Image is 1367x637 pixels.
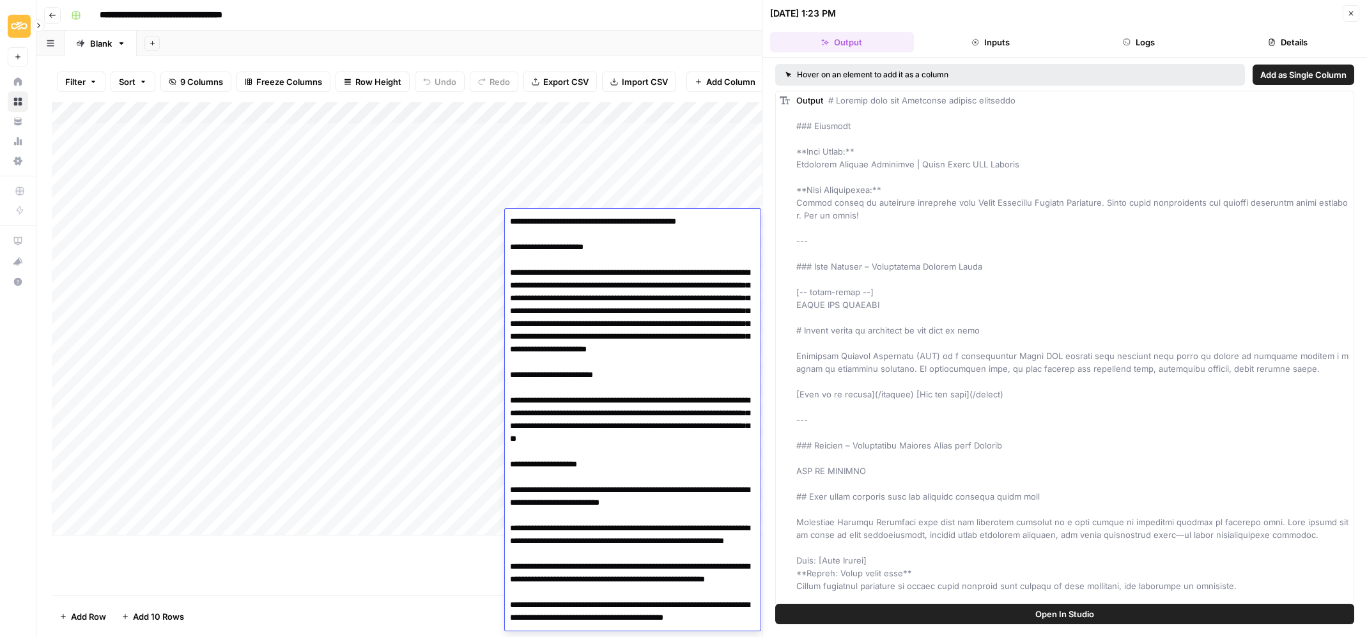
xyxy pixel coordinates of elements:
[8,131,28,151] a: Usage
[1067,32,1211,52] button: Logs
[52,606,114,627] button: Add Row
[8,252,27,271] div: What's new?
[8,111,28,132] a: Your Data
[785,69,1092,81] div: Hover on an element to add it as a column
[1216,32,1360,52] button: Details
[65,75,86,88] span: Filter
[1260,68,1347,81] span: Add as Single Column
[65,31,137,56] a: Blank
[602,72,676,92] button: Import CSV
[111,72,155,92] button: Sort
[119,75,135,88] span: Sort
[8,91,28,112] a: Browse
[114,606,192,627] button: Add 10 Rows
[523,72,597,92] button: Export CSV
[770,32,914,52] button: Output
[415,72,465,92] button: Undo
[8,15,31,38] img: Sinch Logo
[1253,65,1354,85] button: Add as Single Column
[8,151,28,171] a: Settings
[919,32,1063,52] button: Inputs
[8,10,28,42] button: Workspace: Sinch
[90,37,112,50] div: Blank
[686,72,764,92] button: Add Column
[706,75,755,88] span: Add Column
[1035,608,1094,620] span: Open In Studio
[8,231,28,251] a: AirOps Academy
[256,75,322,88] span: Freeze Columns
[622,75,668,88] span: Import CSV
[8,72,28,92] a: Home
[160,72,231,92] button: 9 Columns
[336,72,410,92] button: Row Height
[8,251,28,272] button: What's new?
[236,72,330,92] button: Freeze Columns
[543,75,589,88] span: Export CSV
[796,95,823,105] span: Output
[775,604,1354,624] button: Open In Studio
[133,610,184,623] span: Add 10 Rows
[8,272,28,292] button: Help + Support
[470,72,518,92] button: Redo
[71,610,106,623] span: Add Row
[180,75,223,88] span: 9 Columns
[355,75,401,88] span: Row Height
[435,75,456,88] span: Undo
[57,72,105,92] button: Filter
[490,75,510,88] span: Redo
[770,7,836,20] div: [DATE] 1:23 PM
